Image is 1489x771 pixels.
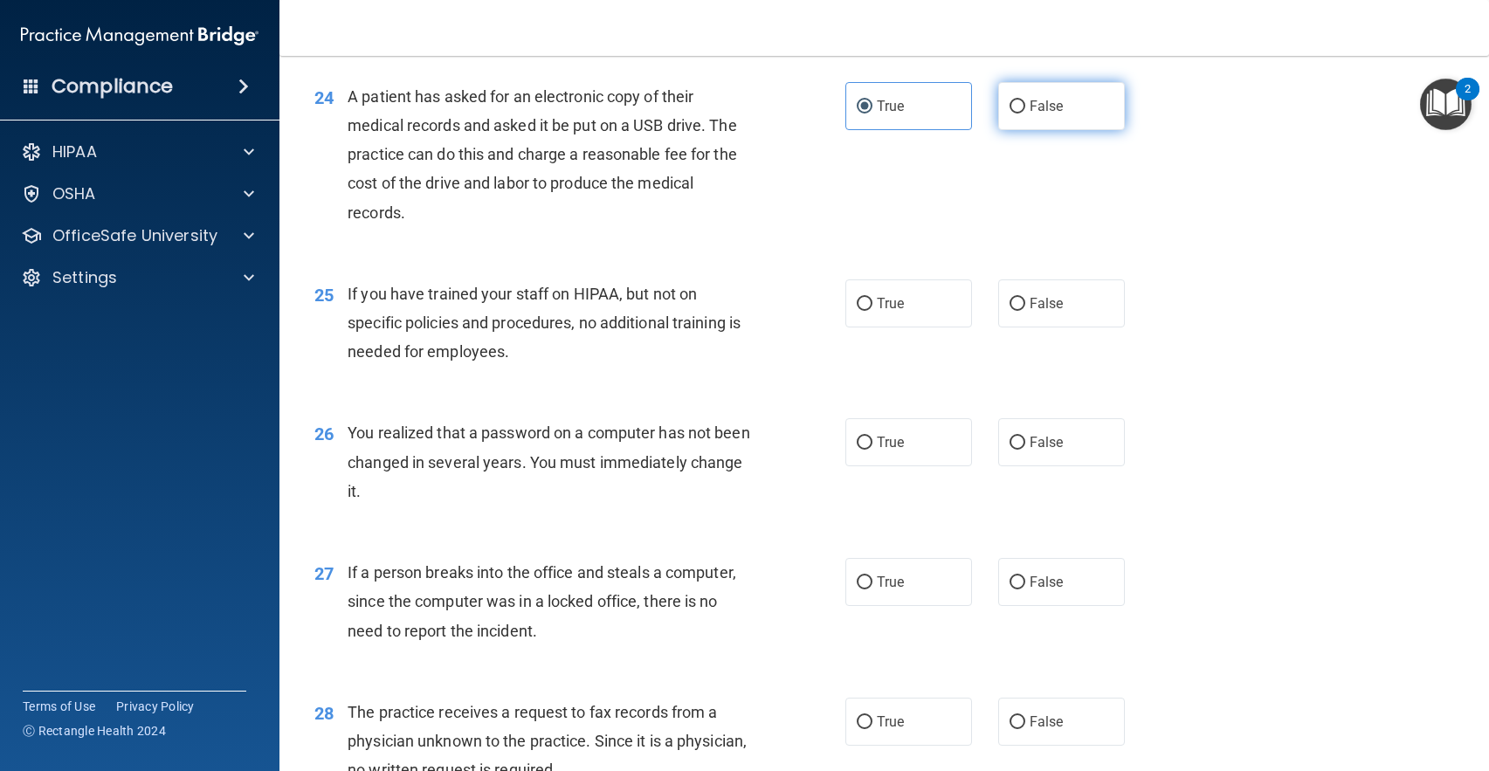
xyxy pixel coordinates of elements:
[1465,89,1471,112] div: 2
[52,74,173,99] h4: Compliance
[116,698,195,715] a: Privacy Policy
[23,722,166,740] span: Ⓒ Rectangle Health 2024
[23,698,95,715] a: Terms of Use
[314,703,334,724] span: 28
[857,298,872,311] input: True
[21,18,259,53] img: PMB logo
[1030,574,1064,590] span: False
[1010,298,1025,311] input: False
[348,87,737,222] span: A patient has asked for an electronic copy of their medical records and asked it be put on a USB ...
[52,183,96,204] p: OSHA
[21,141,254,162] a: HIPAA
[857,100,872,114] input: True
[877,574,904,590] span: True
[877,713,904,730] span: True
[1030,434,1064,451] span: False
[1010,576,1025,589] input: False
[877,295,904,312] span: True
[314,423,334,444] span: 26
[314,563,334,584] span: 27
[348,563,736,639] span: If a person breaks into the office and steals a computer, since the computer was in a locked offi...
[21,225,254,246] a: OfficeSafe University
[21,267,254,288] a: Settings
[1010,716,1025,729] input: False
[1030,713,1064,730] span: False
[877,434,904,451] span: True
[857,576,872,589] input: True
[1030,98,1064,114] span: False
[314,87,334,108] span: 24
[314,285,334,306] span: 25
[857,716,872,729] input: True
[348,423,750,499] span: You realized that a password on a computer has not been changed in several years. You must immedi...
[348,285,741,361] span: If you have trained your staff on HIPAA, but not on specific policies and procedures, no addition...
[1010,437,1025,450] input: False
[52,141,97,162] p: HIPAA
[857,437,872,450] input: True
[52,267,117,288] p: Settings
[21,183,254,204] a: OSHA
[877,98,904,114] span: True
[1420,79,1472,130] button: Open Resource Center, 2 new notifications
[1030,295,1064,312] span: False
[52,225,217,246] p: OfficeSafe University
[1010,100,1025,114] input: False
